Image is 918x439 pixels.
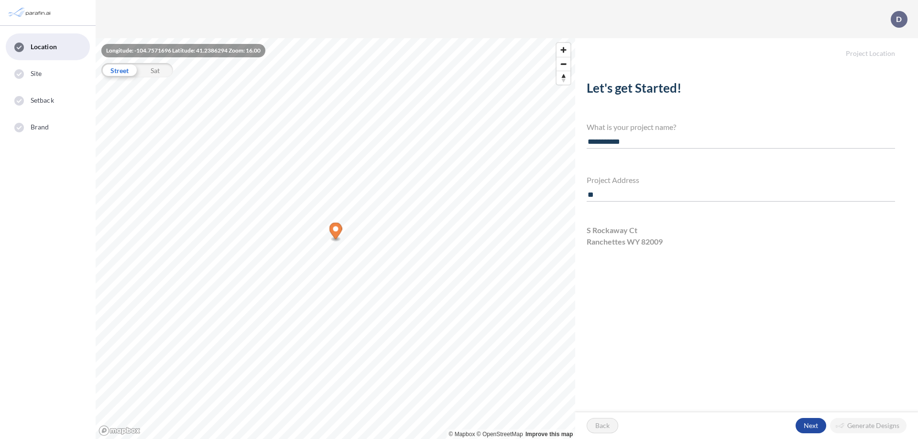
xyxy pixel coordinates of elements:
h4: What is your project name? [587,122,895,131]
img: Parafin [7,4,54,21]
span: Setback [31,96,54,105]
button: Reset bearing to north [557,71,570,85]
div: Map marker [329,223,342,242]
p: Next [804,421,818,430]
div: Street [101,63,137,77]
h5: Project Location [575,38,918,58]
h2: Let's get Started! [587,81,895,99]
p: D [896,15,902,23]
span: S Rockaway Ct [587,225,637,236]
button: Zoom in [557,43,570,57]
span: Ranchettes WY 82009 [587,236,663,247]
canvas: Map [96,38,575,439]
span: Site [31,69,42,78]
button: Zoom out [557,57,570,71]
span: Location [31,42,57,52]
a: Mapbox homepage [98,425,141,436]
span: Brand [31,122,49,132]
div: Sat [137,63,173,77]
a: Improve this map [525,431,573,438]
a: Mapbox [449,431,475,438]
h4: Project Address [587,175,895,184]
div: Longitude: -104.7571696 Latitude: 41.2386294 Zoom: 16.00 [101,44,265,57]
button: Next [796,418,826,433]
a: OpenStreetMap [477,431,523,438]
